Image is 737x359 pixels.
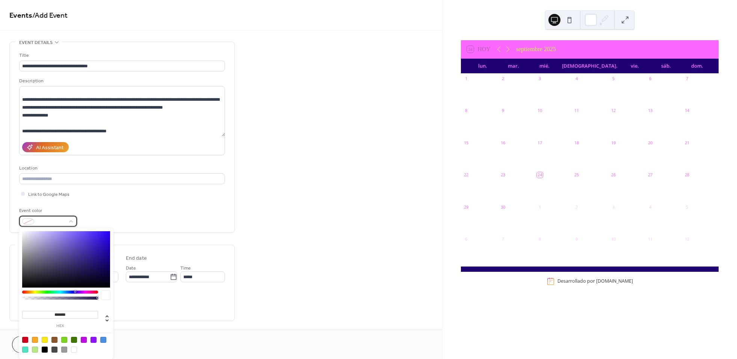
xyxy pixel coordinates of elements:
[22,324,98,328] label: hex
[19,207,76,215] div: Event color
[647,140,653,145] div: 20
[684,76,690,82] div: 7
[126,254,147,262] div: End date
[574,236,579,242] div: 9
[500,76,506,82] div: 2
[537,204,542,210] div: 1
[537,76,542,82] div: 3
[684,140,690,145] div: 21
[51,337,57,343] div: #8B572A
[560,59,619,74] div: [DEMOGRAPHIC_DATA].
[91,337,97,343] div: #9013FE
[81,337,87,343] div: #BD10E0
[32,347,38,353] div: #B8E986
[500,236,506,242] div: 7
[684,172,690,178] div: 28
[51,347,57,353] div: #4A4A4A
[684,108,690,114] div: 14
[537,108,542,114] div: 10
[19,39,53,47] span: Event details
[651,59,682,74] div: sáb.
[574,108,579,114] div: 11
[610,204,616,210] div: 3
[557,278,633,285] div: Desarrollado por
[500,140,506,145] div: 16
[537,140,542,145] div: 17
[684,204,690,210] div: 5
[574,204,579,210] div: 2
[463,108,469,114] div: 8
[610,140,616,145] div: 19
[537,236,542,242] div: 8
[610,108,616,114] div: 12
[463,172,469,178] div: 22
[71,337,77,343] div: #417505
[610,236,616,242] div: 10
[19,77,224,85] div: Description
[500,204,506,210] div: 30
[537,172,542,178] div: 24
[32,337,38,343] div: #F5A623
[42,337,48,343] div: #F8E71C
[610,172,616,178] div: 26
[32,8,68,23] span: / Add Event
[9,8,32,23] a: Events
[574,140,579,145] div: 18
[22,142,69,152] button: AI Assistant
[126,264,136,272] span: Date
[498,59,529,74] div: mar.
[463,76,469,82] div: 1
[596,278,633,285] a: [DOMAIN_NAME]
[467,59,498,74] div: lun.
[61,337,67,343] div: #7ED321
[647,236,653,242] div: 11
[574,172,579,178] div: 25
[180,264,191,272] span: Time
[610,76,616,82] div: 5
[100,337,106,343] div: #4A90E2
[647,172,653,178] div: 27
[22,337,28,343] div: #D0021B
[42,347,48,353] div: #000000
[36,144,63,152] div: AI Assistant
[22,347,28,353] div: #50E3C2
[500,172,506,178] div: 23
[500,108,506,114] div: 9
[19,52,224,59] div: Title
[463,236,469,242] div: 6
[61,347,67,353] div: #9B9B9B
[647,76,653,82] div: 6
[28,191,69,198] span: Link to Google Maps
[681,59,713,74] div: dom.
[463,204,469,210] div: 29
[647,108,653,114] div: 13
[71,347,77,353] div: #FFFFFF
[529,59,560,74] div: mié.
[463,140,469,145] div: 15
[684,236,690,242] div: 12
[19,164,224,172] div: Location
[574,76,579,82] div: 4
[516,45,556,54] div: septiembre 2025
[12,336,58,353] button: Cancel
[619,59,651,74] div: vie.
[647,204,653,210] div: 4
